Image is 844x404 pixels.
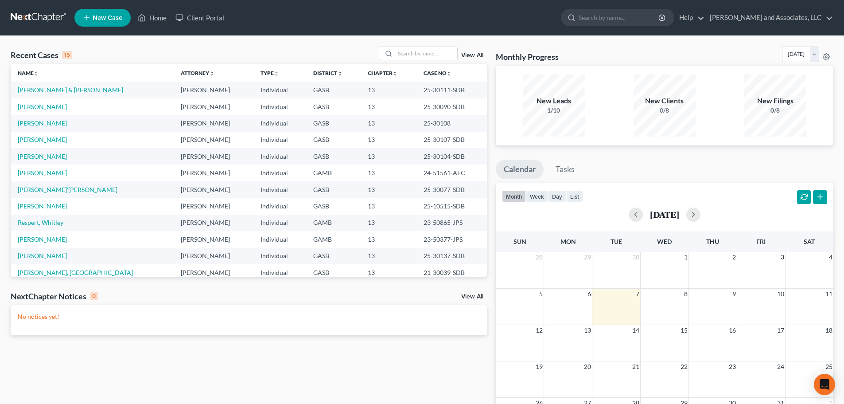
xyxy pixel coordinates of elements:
[181,70,214,76] a: Attorneyunfold_more
[18,119,67,127] a: [PERSON_NAME]
[756,238,766,245] span: Fri
[814,374,835,395] div: Open Intercom Messenger
[174,115,253,131] td: [PERSON_NAME]
[174,165,253,181] td: [PERSON_NAME]
[174,82,253,98] td: [PERSON_NAME]
[395,47,457,60] input: Search by name...
[306,148,361,165] td: GASB
[361,248,416,264] td: 13
[62,51,72,59] div: 15
[306,181,361,198] td: GASB
[253,248,306,264] td: Individual
[583,252,592,263] span: 29
[416,248,487,264] td: 25-30137-SDB
[675,10,704,26] a: Help
[18,153,67,160] a: [PERSON_NAME]
[253,115,306,131] td: Individual
[253,165,306,181] td: Individual
[523,106,585,115] div: 1/10
[780,252,785,263] span: 3
[18,86,123,94] a: [PERSON_NAME] & [PERSON_NAME]
[253,98,306,115] td: Individual
[496,160,544,179] a: Calendar
[526,190,548,202] button: week
[548,160,583,179] a: Tasks
[90,292,98,300] div: 0
[496,51,559,62] h3: Monthly Progress
[579,9,660,26] input: Search by name...
[361,148,416,165] td: 13
[683,289,688,299] span: 8
[776,325,785,336] span: 17
[253,264,306,281] td: Individual
[416,98,487,115] td: 25-30090-SDB
[523,96,585,106] div: New Leads
[253,132,306,148] td: Individual
[368,70,398,76] a: Chapterunfold_more
[18,70,39,76] a: Nameunfold_more
[631,361,640,372] span: 21
[416,231,487,247] td: 23-50377-JPS
[11,291,98,302] div: NextChapter Notices
[174,215,253,231] td: [PERSON_NAME]
[631,325,640,336] span: 14
[744,106,806,115] div: 0/8
[728,361,737,372] span: 23
[560,238,576,245] span: Mon
[306,132,361,148] td: GASB
[174,98,253,115] td: [PERSON_NAME]
[18,169,67,177] a: [PERSON_NAME]
[728,325,737,336] span: 16
[631,252,640,263] span: 30
[174,148,253,165] td: [PERSON_NAME]
[174,198,253,214] td: [PERSON_NAME]
[18,136,67,143] a: [PERSON_NAME]
[416,215,487,231] td: 23-50865-JPS
[744,96,806,106] div: New Filings
[306,165,361,181] td: GAMB
[253,181,306,198] td: Individual
[416,165,487,181] td: 24-51561-AEC
[680,361,688,372] span: 22
[361,215,416,231] td: 13
[361,132,416,148] td: 13
[535,361,544,372] span: 19
[174,181,253,198] td: [PERSON_NAME]
[171,10,229,26] a: Client Portal
[424,70,452,76] a: Case Nounfold_more
[634,106,696,115] div: 0/8
[416,181,487,198] td: 25-30077-SDB
[705,10,833,26] a: [PERSON_NAME] and Associates, LLC
[416,82,487,98] td: 25-30111-SDB
[683,252,688,263] span: 1
[18,269,133,276] a: [PERSON_NAME], [GEOGRAPHIC_DATA]
[306,264,361,281] td: GASB
[361,165,416,181] td: 13
[650,210,679,219] h2: [DATE]
[18,235,67,243] a: [PERSON_NAME]
[416,132,487,148] td: 25-30107-SDB
[825,361,833,372] span: 25
[337,71,342,76] i: unfold_more
[611,238,622,245] span: Tue
[209,71,214,76] i: unfold_more
[583,325,592,336] span: 13
[261,70,279,76] a: Typeunfold_more
[416,264,487,281] td: 21-30039-SDB
[538,289,544,299] span: 5
[361,181,416,198] td: 13
[447,71,452,76] i: unfold_more
[174,231,253,247] td: [PERSON_NAME]
[825,289,833,299] span: 11
[361,98,416,115] td: 13
[361,115,416,131] td: 13
[535,252,544,263] span: 28
[657,238,672,245] span: Wed
[18,186,117,193] a: [PERSON_NAME]'[PERSON_NAME]
[828,252,833,263] span: 4
[306,231,361,247] td: GAMB
[253,215,306,231] td: Individual
[18,219,63,226] a: Respert, Whitley
[502,190,526,202] button: month
[253,231,306,247] td: Individual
